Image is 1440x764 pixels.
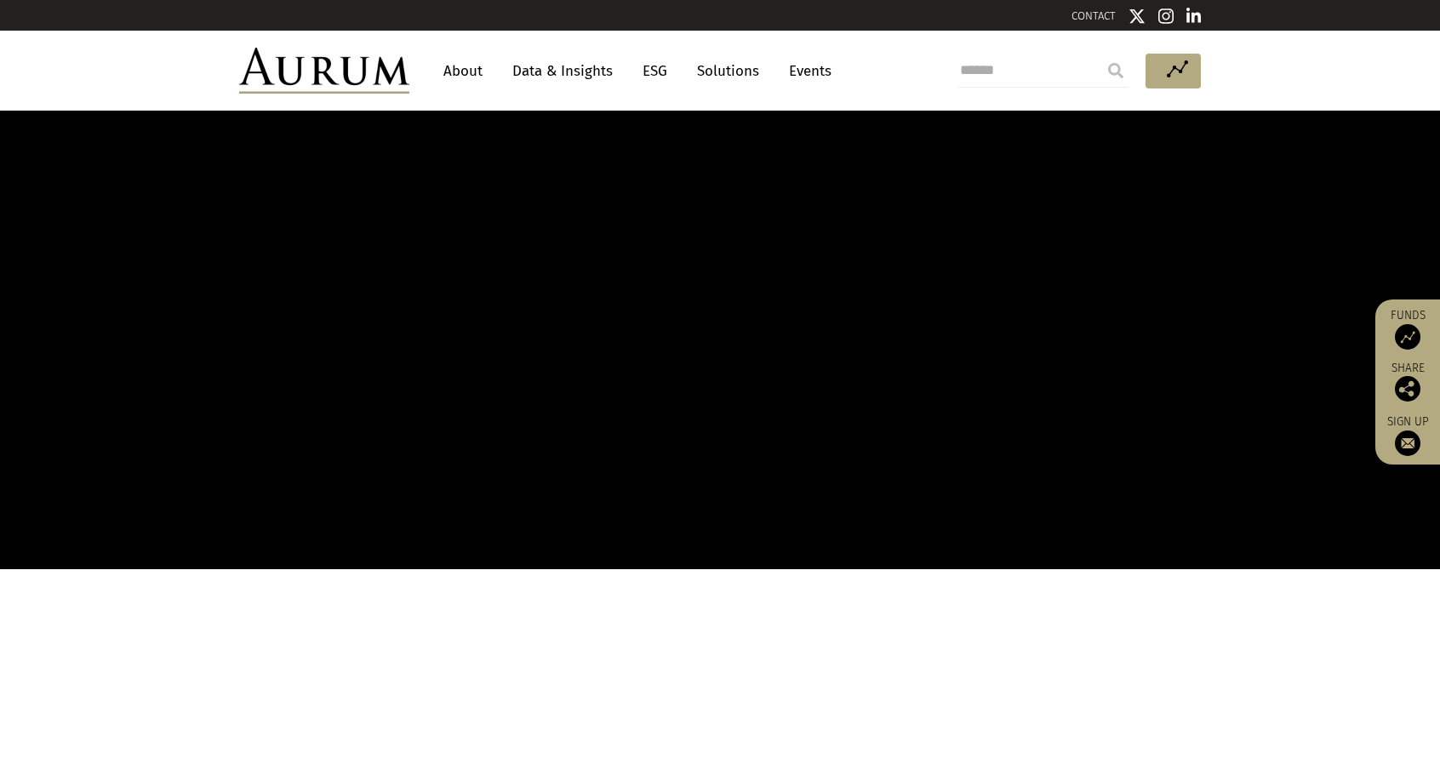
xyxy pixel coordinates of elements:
img: Linkedin icon [1186,8,1202,25]
img: Share this post [1395,376,1420,402]
div: Share [1384,362,1431,402]
a: ESG [634,55,676,87]
img: Access Funds [1395,324,1420,350]
input: Submit [1099,54,1133,88]
img: Aurum [239,48,409,94]
a: Solutions [689,55,768,87]
a: Events [780,55,831,87]
img: Sign up to our newsletter [1395,430,1420,456]
a: About [435,55,491,87]
a: CONTACT [1071,9,1116,22]
a: Funds [1384,308,1431,350]
img: Instagram icon [1158,8,1174,25]
a: Sign up [1384,414,1431,456]
a: Data & Insights [504,55,621,87]
img: Twitter icon [1129,8,1146,25]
